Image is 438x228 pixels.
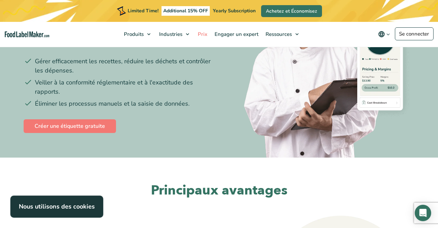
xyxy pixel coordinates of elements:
h2: Principaux avantages [12,182,426,199]
a: Créer une étiquette gratuite [24,119,116,133]
a: Ressources [262,22,302,46]
li: Éliminer les processus manuels et la saisie de données. [24,99,214,108]
strong: Nous utilisons des cookies [19,202,95,211]
span: Produits [122,31,144,38]
span: Engager un expert [212,31,259,38]
li: Veiller à la conformité réglementaire et à l'exactitude des rapports. [24,78,214,96]
span: Industries [157,31,183,38]
span: Limited Time! [128,8,158,14]
span: Yearly Subscription [213,8,256,14]
a: Engager un expert [211,22,260,46]
a: Produits [120,22,154,46]
a: Achetez et Économisez [261,5,322,17]
span: Ressources [263,31,293,38]
a: Industries [156,22,193,46]
div: Open Intercom Messenger [415,205,431,221]
span: Additional 15% OFF [162,6,210,16]
a: Se connecter [395,27,434,40]
span: Prix [196,31,208,38]
li: Gérer efficacement les recettes, réduire les déchets et contrôler les dépenses. [24,57,214,75]
a: Prix [194,22,209,46]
